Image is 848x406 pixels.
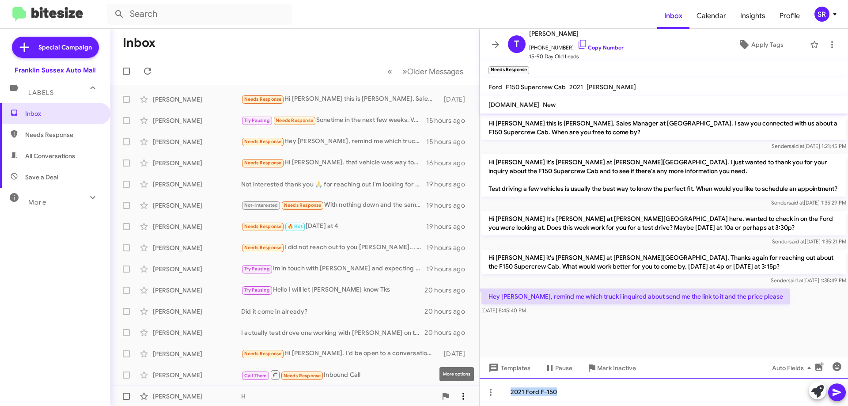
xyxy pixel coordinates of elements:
span: Try Pausing [244,118,270,123]
div: 19 hours ago [426,265,472,273]
div: [PERSON_NAME] [153,95,241,104]
span: 2021 [569,83,583,91]
div: Im in touch with [PERSON_NAME] and expecting message back [DATE] [241,264,426,274]
span: Needs Response [276,118,313,123]
span: Ford [488,83,502,91]
a: Inbox [657,3,689,29]
div: [PERSON_NAME] [153,328,241,337]
span: More [28,198,46,206]
div: Sonetime in the next few weeks. Very busy life schedule with sports with the family and work. [241,115,426,125]
div: Hi [PERSON_NAME]. I'd be open to a conversation to better understand the offer. [241,349,439,359]
div: With nothing down and the same payment [241,200,426,210]
div: [PERSON_NAME] [153,286,241,295]
div: [DATE] at 4 [241,221,426,231]
span: [PERSON_NAME] [529,28,624,39]
div: Hi [PERSON_NAME], that vehicle was way too high mileage, and way too expensive. [241,158,426,168]
span: Not-Interested [244,202,278,208]
a: Copy Number [577,44,624,51]
div: 19 hours ago [426,201,472,210]
div: Inbound Call [241,369,439,380]
div: [PERSON_NAME] [153,349,241,358]
span: T [514,37,519,51]
span: Sender [DATE] 1:35:49 PM [771,277,846,284]
div: 19 hours ago [426,243,472,252]
div: [DATE] [439,95,472,104]
span: 🔥 Hot [288,224,303,229]
span: [PHONE_NUMBER] [529,39,624,52]
button: Previous [382,62,397,80]
p: Hi [PERSON_NAME] it's [PERSON_NAME] at [PERSON_NAME][GEOGRAPHIC_DATA]. Thanks again for reaching ... [481,250,846,274]
a: Calendar [689,3,733,29]
div: 2021 Ford F-150 [480,378,848,406]
span: 15-90 Day Old Leads [529,52,624,61]
span: Needs Response [284,202,322,208]
span: Labels [28,89,54,97]
a: Special Campaign [12,37,99,58]
div: [PERSON_NAME] [153,137,241,146]
span: « [387,66,392,77]
div: Franklin Sussex Auto Mall [15,66,96,75]
h1: Inbox [123,36,155,50]
span: Needs Response [25,130,100,139]
div: [PERSON_NAME] [153,371,241,379]
span: said at [789,238,805,245]
span: Special Campaign [38,43,92,52]
p: Hi [PERSON_NAME] It's [PERSON_NAME] at [PERSON_NAME][GEOGRAPHIC_DATA] here, wanted to check in on... [481,211,846,235]
span: New [543,101,556,109]
input: Search [107,4,292,25]
div: H [241,392,437,401]
div: [PERSON_NAME] [153,265,241,273]
span: said at [789,143,804,149]
span: Sender [DATE] 1:21:45 PM [772,143,846,149]
small: Needs Response [488,66,529,74]
span: Inbox [25,109,100,118]
p: Hi [PERSON_NAME] it's [PERSON_NAME] at [PERSON_NAME][GEOGRAPHIC_DATA]. I just wanted to thank you... [481,154,846,197]
button: Next [397,62,469,80]
span: [PERSON_NAME] [587,83,636,91]
span: [DATE] 5:45:40 PM [481,307,526,314]
div: I actually test drove one working with [PERSON_NAME] on the 12th. [241,328,424,337]
a: Profile [772,3,807,29]
div: Hello I will let [PERSON_NAME] know Tks [241,285,424,295]
span: Needs Response [244,245,282,250]
div: I did not reach out to you [PERSON_NAME]... I'm very busy at work and will reach out when I am av... [241,243,426,253]
div: 15 hours ago [426,137,472,146]
span: Needs Response [244,351,282,357]
div: Did it come in already? [241,307,424,316]
div: [PERSON_NAME] [153,180,241,189]
div: 19 hours ago [426,180,472,189]
span: Save a Deal [25,173,58,182]
div: SR [814,7,829,22]
span: Call Them [244,373,267,379]
span: Needs Response [244,160,282,166]
nav: Page navigation example [382,62,469,80]
div: Hi [PERSON_NAME] this is [PERSON_NAME], Sales Manager at [GEOGRAPHIC_DATA]. I saw you connected w... [241,94,439,104]
span: Insights [733,3,772,29]
span: » [402,66,407,77]
p: Hi [PERSON_NAME] this is [PERSON_NAME], Sales Manager at [GEOGRAPHIC_DATA]. I saw you connected w... [481,115,846,140]
div: [PERSON_NAME] [153,243,241,252]
span: Mark Inactive [597,360,636,376]
div: [PERSON_NAME] [153,116,241,125]
span: Sender [DATE] 1:35:21 PM [772,238,846,245]
div: 19 hours ago [426,222,472,231]
span: F150 Supercrew Cab [506,83,566,91]
span: Auto Fields [772,360,814,376]
span: [DOMAIN_NAME] [488,101,539,109]
div: [PERSON_NAME] [153,159,241,167]
button: Mark Inactive [579,360,643,376]
div: [PERSON_NAME] [153,307,241,316]
div: 20 hours ago [424,286,472,295]
span: Sender [DATE] 1:35:29 PM [771,199,846,206]
div: [PERSON_NAME] [153,201,241,210]
div: More options [439,367,474,381]
div: 15 hours ago [426,116,472,125]
div: 16 hours ago [426,159,472,167]
span: All Conversations [25,152,75,160]
div: 20 hours ago [424,307,472,316]
div: [PERSON_NAME] [153,392,241,401]
span: said at [788,199,804,206]
span: Apply Tags [751,37,784,53]
span: Needs Response [244,96,282,102]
